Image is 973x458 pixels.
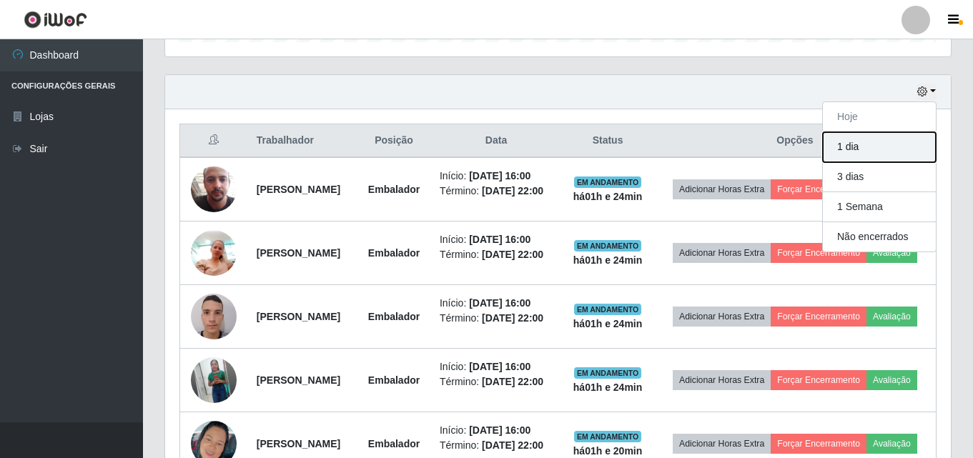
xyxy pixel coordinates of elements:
strong: [PERSON_NAME] [257,311,340,322]
li: Início: [440,423,553,438]
th: Trabalhador [248,124,357,158]
strong: Embalador [368,438,420,449]
time: [DATE] 22:00 [482,185,543,196]
span: EM ANDAMENTO [574,431,642,442]
strong: [PERSON_NAME] [257,374,340,386]
time: [DATE] 16:00 [469,170,530,181]
li: Término: [440,247,553,262]
li: Término: [440,311,553,326]
strong: há 01 h e 24 min [573,191,643,202]
button: Avaliação [866,434,917,454]
li: Início: [440,169,553,184]
span: EM ANDAMENTO [574,304,642,315]
img: 1734471784687.jpeg [191,352,237,409]
button: Adicionar Horas Extra [673,179,771,199]
time: [DATE] 22:00 [482,439,543,451]
strong: há 01 h e 20 min [573,445,643,457]
time: [DATE] 22:00 [482,376,543,387]
button: Não encerrados [823,222,936,252]
button: Adicionar Horas Extra [673,243,771,263]
button: Hoje [823,102,936,132]
strong: Embalador [368,311,420,322]
strong: há 01 h e 24 min [573,318,643,329]
button: Avaliação [866,307,917,327]
img: 1745843945427.jpeg [191,149,237,230]
time: [DATE] 16:00 [469,234,530,245]
span: EM ANDAMENTO [574,367,642,379]
img: 1704221939354.jpeg [191,222,237,283]
th: Data [431,124,561,158]
button: 1 Semana [823,192,936,222]
img: CoreUI Logo [24,11,87,29]
th: Opções [654,124,937,158]
time: [DATE] 16:00 [469,424,530,436]
button: Forçar Encerramento [771,370,866,390]
button: Adicionar Horas Extra [673,434,771,454]
strong: há 01 h e 24 min [573,382,643,393]
th: Status [561,124,654,158]
li: Início: [440,296,553,311]
time: [DATE] 16:00 [469,361,530,372]
li: Início: [440,359,553,374]
button: Forçar Encerramento [771,434,866,454]
button: 3 dias [823,162,936,192]
button: Avaliação [866,370,917,390]
strong: Embalador [368,374,420,386]
time: [DATE] 16:00 [469,297,530,309]
strong: Embalador [368,184,420,195]
strong: Embalador [368,247,420,259]
strong: há 01 h e 24 min [573,254,643,266]
button: Forçar Encerramento [771,179,866,199]
strong: [PERSON_NAME] [257,247,340,259]
button: 1 dia [823,132,936,162]
img: 1714228813172.jpeg [191,286,237,347]
button: Avaliação [866,243,917,263]
span: EM ANDAMENTO [574,240,642,252]
li: Início: [440,232,553,247]
button: Adicionar Horas Extra [673,370,771,390]
time: [DATE] 22:00 [482,249,543,260]
li: Término: [440,374,553,389]
strong: [PERSON_NAME] [257,184,340,195]
strong: [PERSON_NAME] [257,438,340,449]
button: Forçar Encerramento [771,243,866,263]
li: Término: [440,438,553,453]
span: EM ANDAMENTO [574,176,642,188]
button: Forçar Encerramento [771,307,866,327]
time: [DATE] 22:00 [482,312,543,324]
li: Término: [440,184,553,199]
button: Adicionar Horas Extra [673,307,771,327]
th: Posição [357,124,431,158]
